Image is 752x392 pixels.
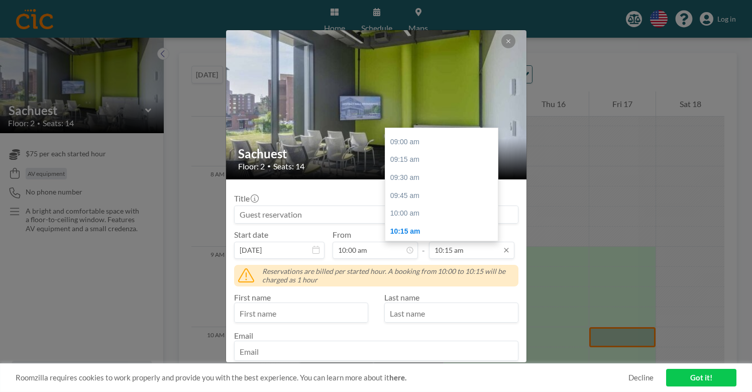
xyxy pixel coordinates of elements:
[628,373,654,382] a: Decline
[385,169,498,187] div: 09:30 am
[234,292,271,302] label: First name
[422,233,425,255] span: -
[385,223,498,241] div: 10:15 am
[385,187,498,205] div: 09:45 am
[235,305,368,322] input: First name
[385,305,518,322] input: Last name
[384,292,419,302] label: Last name
[666,369,736,386] a: Got it!
[16,373,628,382] span: Roomzilla requires cookies to work properly and provide you with the best experience. You can lea...
[385,133,498,151] div: 09:00 am
[238,146,515,161] h2: Sachuest
[226,4,527,205] img: 537.jpg
[385,205,498,223] div: 10:00 am
[385,240,498,258] div: 10:30 am
[234,230,268,240] label: Start date
[234,193,258,204] label: Title
[385,151,498,169] div: 09:15 am
[234,331,253,340] label: Email
[273,161,304,171] span: Seats: 14
[235,343,518,360] input: Email
[389,373,406,382] a: here.
[238,161,265,171] span: Floor: 2
[333,230,351,240] label: From
[262,267,514,284] span: Reservations are billed per started hour. A booking from 10:00 to 10:15 will be charged as 1 hour
[267,162,271,170] span: •
[235,206,518,223] input: Guest reservation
